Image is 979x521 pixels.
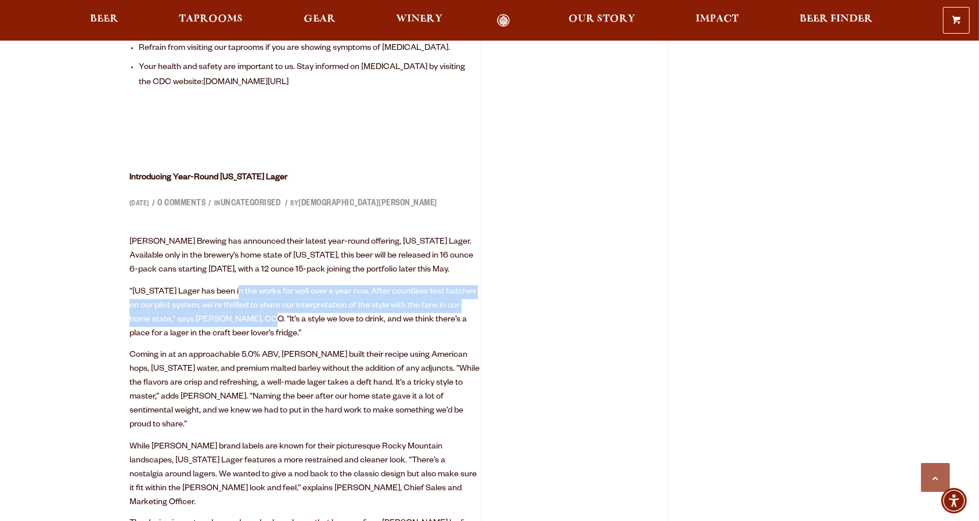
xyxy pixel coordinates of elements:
[800,15,873,24] span: Beer Finder
[129,236,481,277] p: [PERSON_NAME] Brewing has announced their latest year-round offering, [US_STATE] Lager. Available...
[299,200,438,209] a: [DEMOGRAPHIC_DATA][PERSON_NAME]
[179,15,243,24] span: Taprooms
[296,14,343,27] a: Gear
[158,200,206,209] a: 0 Comments
[129,285,481,341] p: “[US_STATE] Lager has been in the works for well over a year now. After countless test batches on...
[792,14,880,27] a: Beer Finder
[696,15,739,24] span: Impact
[396,15,442,24] span: Winery
[90,15,118,24] span: Beer
[139,63,465,88] span: Your health and safety are important to us. Stay informed on [MEDICAL_DATA] by visiting the CDC w...
[689,14,747,27] a: Impact
[388,14,450,27] a: Winery
[129,201,149,208] time: [DATE]
[149,200,158,208] span: /
[561,14,643,27] a: Our Story
[171,14,250,27] a: Taprooms
[568,15,635,24] span: Our Story
[304,15,336,24] span: Gear
[203,78,289,88] a: [DOMAIN_NAME][URL]
[291,201,438,208] span: by
[481,14,525,27] a: Odell Home
[214,201,282,208] span: in
[206,200,215,208] span: /
[129,173,287,183] a: Introducing Year-Round [US_STATE] Lager
[221,200,281,209] a: Uncategorised
[139,44,450,53] span: Refrain from visiting our taprooms if you are showing symptoms of [MEDICAL_DATA].
[921,463,950,492] a: Scroll to top
[129,349,481,432] p: Coming in at an approachable 5.0% ABV, [PERSON_NAME] built their recipe using American hops, [US_...
[282,200,291,208] span: /
[941,488,967,513] div: Accessibility Menu
[82,14,126,27] a: Beer
[129,440,481,510] p: While [PERSON_NAME] brand labels are known for their picturesque Rocky Mountain landscapes, [US_S...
